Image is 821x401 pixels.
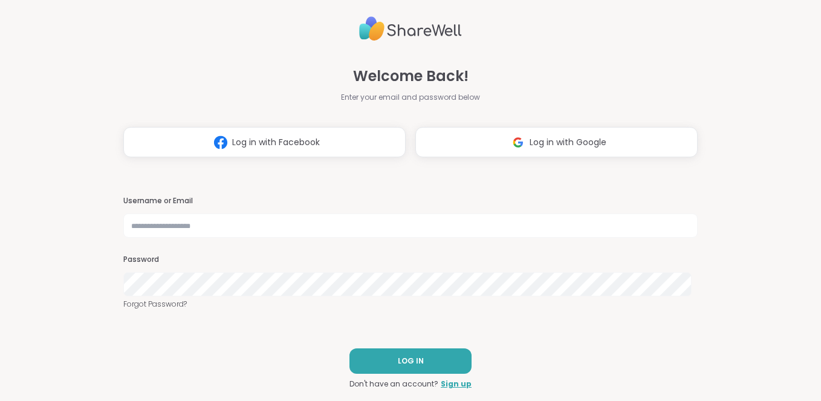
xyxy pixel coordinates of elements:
[123,127,406,157] button: Log in with Facebook
[341,92,480,103] span: Enter your email and password below
[359,11,462,46] img: ShareWell Logo
[232,136,320,149] span: Log in with Facebook
[398,356,424,367] span: LOG IN
[441,379,472,390] a: Sign up
[209,131,232,154] img: ShareWell Logomark
[507,131,530,154] img: ShareWell Logomark
[349,348,472,374] button: LOG IN
[123,299,698,310] a: Forgot Password?
[415,127,698,157] button: Log in with Google
[530,136,606,149] span: Log in with Google
[123,196,698,206] h3: Username or Email
[123,255,698,265] h3: Password
[353,65,469,87] span: Welcome Back!
[349,379,438,390] span: Don't have an account?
